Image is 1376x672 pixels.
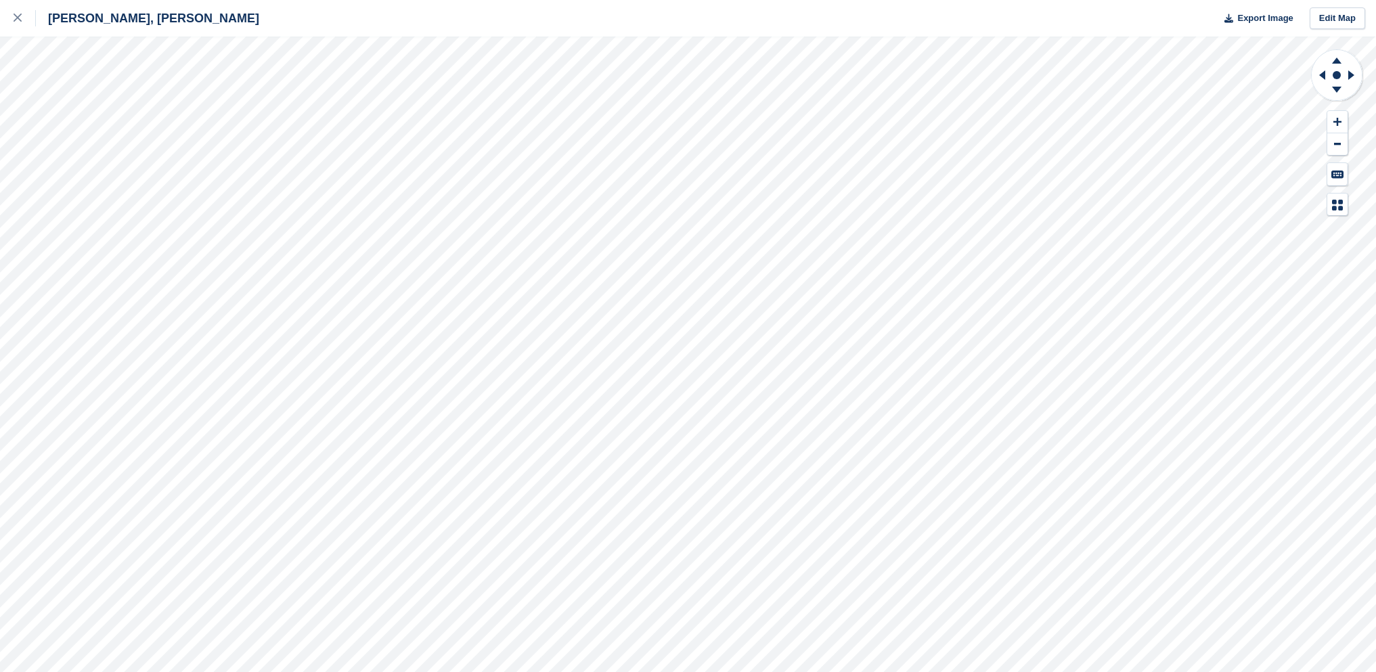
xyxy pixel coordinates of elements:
button: Keyboard Shortcuts [1327,163,1348,185]
button: Map Legend [1327,194,1348,216]
button: Export Image [1216,7,1293,30]
span: Export Image [1237,12,1293,25]
button: Zoom Out [1327,133,1348,156]
button: Zoom In [1327,111,1348,133]
div: [PERSON_NAME], [PERSON_NAME] [36,10,259,26]
a: Edit Map [1310,7,1365,30]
